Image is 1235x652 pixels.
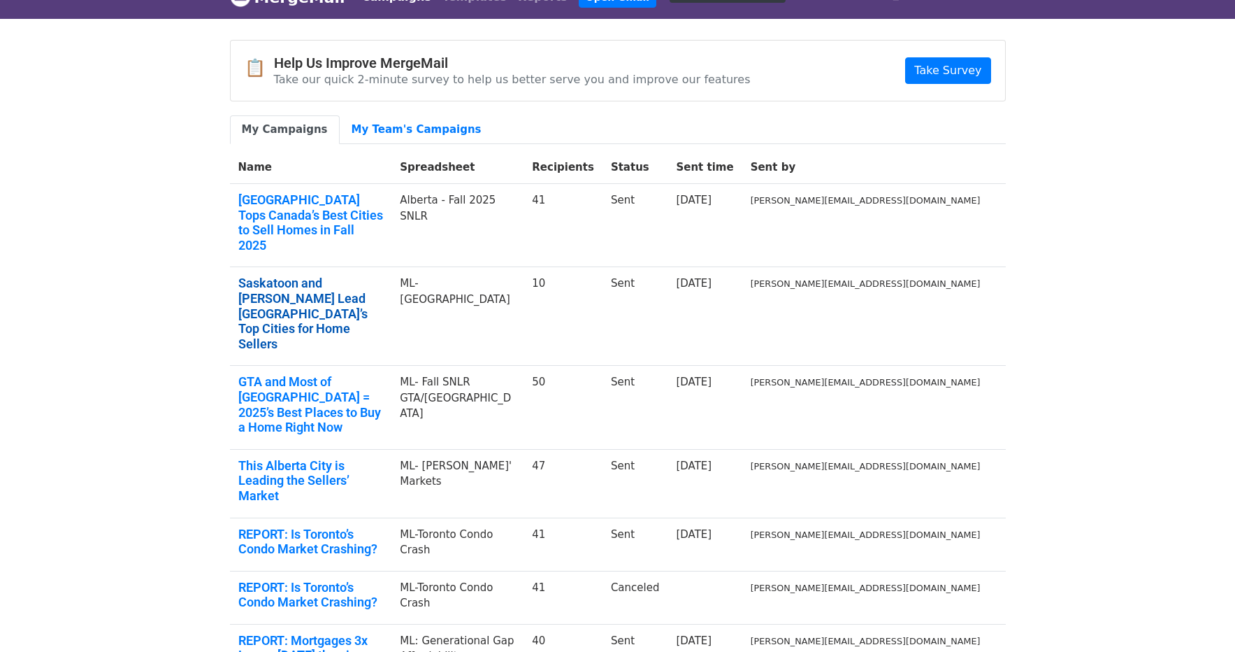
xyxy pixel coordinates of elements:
[602,267,668,366] td: Sent
[391,151,523,184] th: Spreadsheet
[751,461,981,472] small: [PERSON_NAME][EMAIL_ADDRESS][DOMAIN_NAME]
[676,376,712,388] a: [DATE]
[676,528,712,541] a: [DATE]
[523,151,602,184] th: Recipients
[523,366,602,449] td: 50
[523,518,602,571] td: 41
[667,151,742,184] th: Sent time
[602,151,668,184] th: Status
[523,449,602,518] td: 47
[751,377,981,388] small: [PERSON_NAME][EMAIL_ADDRESS][DOMAIN_NAME]
[676,635,712,647] a: [DATE]
[602,449,668,518] td: Sent
[238,276,384,351] a: Saskatoon and [PERSON_NAME] Lead [GEOGRAPHIC_DATA]’s Top Cities for Home Sellers
[602,571,668,624] td: Canceled
[1165,585,1235,652] iframe: Chat Widget
[391,449,523,518] td: ML- [PERSON_NAME]' Markets
[391,571,523,624] td: ML-Toronto Condo Crash
[274,72,751,87] p: Take our quick 2-minute survey to help us better serve you and improve our features
[602,184,668,267] td: Sent
[245,58,274,78] span: 📋
[238,374,384,434] a: GTA and Most of [GEOGRAPHIC_DATA] = 2025’s Best Places to Buy a Home Right Now
[751,636,981,646] small: [PERSON_NAME][EMAIL_ADDRESS][DOMAIN_NAME]
[676,277,712,290] a: [DATE]
[751,195,981,206] small: [PERSON_NAME][EMAIL_ADDRESS][DOMAIN_NAME]
[602,518,668,571] td: Sent
[238,580,384,610] a: REPORT: Is Toronto’s Condo Market Crashing?
[340,115,493,144] a: My Team's Campaigns
[751,530,981,540] small: [PERSON_NAME][EMAIL_ADDRESS][DOMAIN_NAME]
[676,460,712,472] a: [DATE]
[391,267,523,366] td: ML- [GEOGRAPHIC_DATA]
[238,192,384,253] a: [GEOGRAPHIC_DATA] Tops Canada’s Best Cities to Sell Homes in Fall 2025
[523,184,602,267] td: 41
[523,267,602,366] td: 10
[676,194,712,206] a: [DATE]
[523,571,602,624] td: 41
[751,583,981,593] small: [PERSON_NAME][EMAIL_ADDRESS][DOMAIN_NAME]
[602,366,668,449] td: Sent
[905,57,990,84] a: Take Survey
[238,458,384,504] a: This Alberta City is Leading the Sellers’ Market
[742,151,989,184] th: Sent by
[274,55,751,71] h4: Help Us Improve MergeMail
[751,278,981,289] small: [PERSON_NAME][EMAIL_ADDRESS][DOMAIN_NAME]
[391,518,523,571] td: ML-Toronto Condo Crash
[391,184,523,267] td: Alberta - Fall 2025 SNLR
[238,527,384,557] a: REPORT: Is Toronto’s Condo Market Crashing?
[391,366,523,449] td: ML- Fall SNLR GTA/[GEOGRAPHIC_DATA]
[230,115,340,144] a: My Campaigns
[230,151,392,184] th: Name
